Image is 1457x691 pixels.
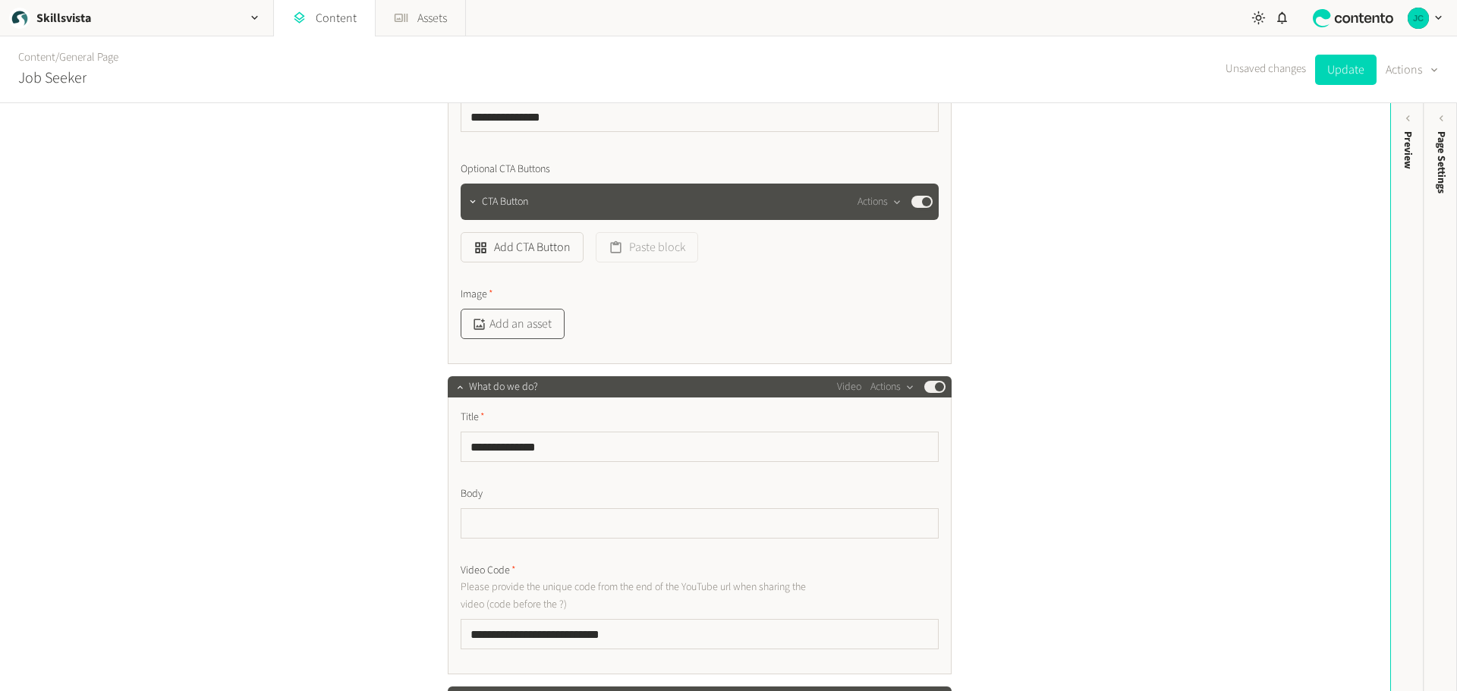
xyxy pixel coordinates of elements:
[858,193,902,211] button: Actions
[1408,8,1429,29] img: Jason Culloty
[870,378,915,396] button: Actions
[59,49,118,65] a: General Page
[461,232,584,262] button: Add CTA Button
[1386,55,1439,85] button: Actions
[482,194,528,210] span: CTA Button
[469,379,538,395] span: What do we do?
[461,287,493,303] span: Image
[596,232,698,262] button: Paste block
[18,49,55,65] a: Content
[1400,131,1416,169] div: Preview
[461,162,550,177] span: Optional CTA Buttons
[461,579,806,613] p: Please provide the unique code from the end of the YouTube url when sharing the video (code befor...
[9,8,30,29] img: Skillsvista
[1226,61,1306,78] span: Unsaved changes
[461,309,565,339] button: Add an asset
[837,379,861,395] span: Video
[461,486,483,502] span: Body
[1315,55,1377,85] button: Update
[18,67,87,90] h2: Job Seeker
[461,410,485,426] span: Title
[55,49,59,65] span: /
[461,563,516,579] span: Video Code
[36,9,91,27] h2: Skillsvista
[1433,131,1449,193] span: Page Settings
